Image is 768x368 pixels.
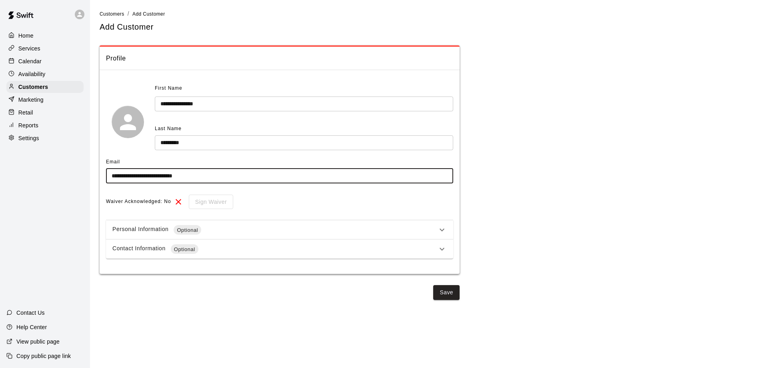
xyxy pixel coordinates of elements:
a: Customers [100,10,124,17]
div: Personal InformationOptional [106,220,453,239]
p: Availability [18,70,46,78]
p: View public page [16,338,60,346]
p: Customers [18,83,48,91]
span: Email [106,159,120,165]
span: Optional [171,245,198,253]
p: Retail [18,109,33,117]
p: Settings [18,134,39,142]
p: Marketing [18,96,44,104]
nav: breadcrumb [100,10,758,18]
div: Contact Information [112,244,437,254]
span: First Name [155,82,182,95]
span: Optional [174,226,201,234]
p: Contact Us [16,309,45,317]
span: Customers [100,11,124,17]
a: Home [6,30,84,42]
a: Services [6,42,84,54]
a: Availability [6,68,84,80]
div: Personal Information [112,225,437,235]
a: Customers [6,81,84,93]
p: Home [18,32,34,40]
p: Calendar [18,57,42,65]
button: Save [433,285,460,300]
a: Reports [6,119,84,131]
span: Waiver Acknowledged: No [106,195,171,208]
a: Calendar [6,55,84,67]
span: Last Name [155,126,182,131]
a: Settings [6,132,84,144]
p: Services [18,44,40,52]
h5: Add Customer [100,22,154,32]
li: / [128,10,129,18]
a: Marketing [6,94,84,106]
span: Add Customer [132,11,165,17]
a: Retail [6,107,84,119]
div: To sign waivers in admin, this feature must be enabled in general settings [183,195,233,209]
p: Reports [18,121,38,129]
span: Profile [106,53,453,64]
div: Contact InformationOptional [106,239,453,259]
p: Help Center [16,323,47,331]
p: Copy public page link [16,352,71,360]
